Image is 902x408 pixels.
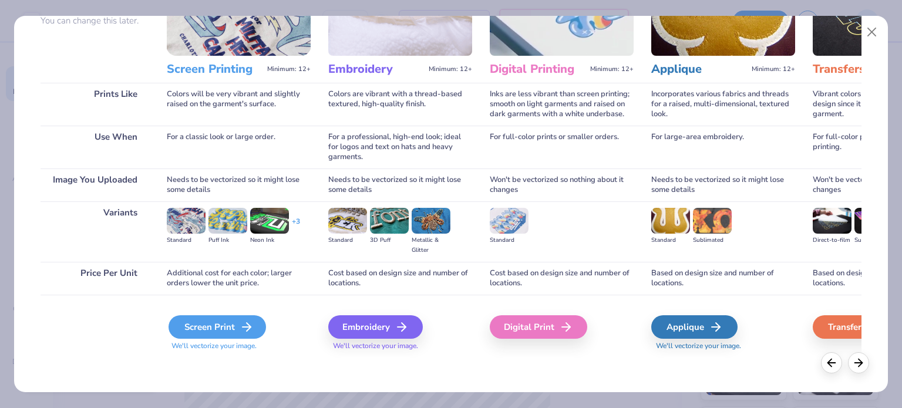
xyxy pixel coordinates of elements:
[651,341,795,351] span: We'll vectorize your image.
[208,235,247,245] div: Puff Ink
[208,208,247,234] img: Puff Ink
[41,83,149,126] div: Prints Like
[490,83,634,126] div: Inks are less vibrant than screen printing; smooth on light garments and raised on dark garments ...
[250,235,289,245] div: Neon Ink
[651,262,795,295] div: Based on design size and number of locations.
[167,62,262,77] h3: Screen Printing
[167,262,311,295] div: Additional cost for each color; larger orders lower the unit price.
[590,65,634,73] span: Minimum: 12+
[328,262,472,295] div: Cost based on design size and number of locations.
[328,341,472,351] span: We'll vectorize your image.
[813,315,899,339] div: Transfers
[328,83,472,126] div: Colors are vibrant with a thread-based textured, high-quality finish.
[41,126,149,168] div: Use When
[328,62,424,77] h3: Embroidery
[41,168,149,201] div: Image You Uploaded
[651,126,795,168] div: For large-area embroidery.
[328,315,423,339] div: Embroidery
[490,235,529,245] div: Standard
[167,83,311,126] div: Colors will be very vibrant and slightly raised on the garment's surface.
[412,208,450,234] img: Metallic & Glitter
[250,208,289,234] img: Neon Ink
[490,62,585,77] h3: Digital Printing
[167,235,206,245] div: Standard
[861,21,883,43] button: Close
[41,201,149,262] div: Variants
[651,208,690,234] img: Standard
[412,235,450,255] div: Metallic & Glitter
[370,208,409,234] img: 3D Puff
[429,65,472,73] span: Minimum: 12+
[167,208,206,234] img: Standard
[693,208,732,234] img: Sublimated
[328,126,472,168] div: For a professional, high-end look; ideal for logos and text on hats and heavy garments.
[267,65,311,73] span: Minimum: 12+
[752,65,795,73] span: Minimum: 12+
[854,235,893,245] div: Supacolor
[651,62,747,77] h3: Applique
[490,168,634,201] div: Won't be vectorized so nothing about it changes
[292,217,300,237] div: + 3
[328,168,472,201] div: Needs to be vectorized so it might lose some details
[167,168,311,201] div: Needs to be vectorized so it might lose some details
[41,16,149,26] p: You can change this later.
[651,83,795,126] div: Incorporates various fabrics and threads for a raised, multi-dimensional, textured look.
[370,235,409,245] div: 3D Puff
[693,235,732,245] div: Sublimated
[167,341,311,351] span: We'll vectorize your image.
[328,235,367,245] div: Standard
[651,315,738,339] div: Applique
[490,126,634,168] div: For full-color prints or smaller orders.
[813,235,851,245] div: Direct-to-film
[854,208,893,234] img: Supacolor
[813,208,851,234] img: Direct-to-film
[651,235,690,245] div: Standard
[490,315,587,339] div: Digital Print
[169,315,266,339] div: Screen Print
[41,262,149,295] div: Price Per Unit
[167,126,311,168] div: For a classic look or large order.
[328,208,367,234] img: Standard
[490,208,529,234] img: Standard
[651,168,795,201] div: Needs to be vectorized so it might lose some details
[490,262,634,295] div: Cost based on design size and number of locations.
